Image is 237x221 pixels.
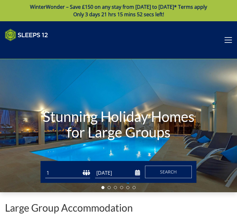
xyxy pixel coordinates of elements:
[36,96,201,153] h1: Stunning Holiday Homes for Large Groups
[160,169,177,175] span: Search
[95,168,140,178] input: Arrival Date
[145,166,192,178] button: Search
[2,45,67,50] iframe: Customer reviews powered by Trustpilot
[5,202,133,213] p: Large Group Accommodation
[73,11,164,18] span: Only 3 days 21 hrs 15 mins 52 secs left!
[5,29,48,41] img: Sleeps 12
